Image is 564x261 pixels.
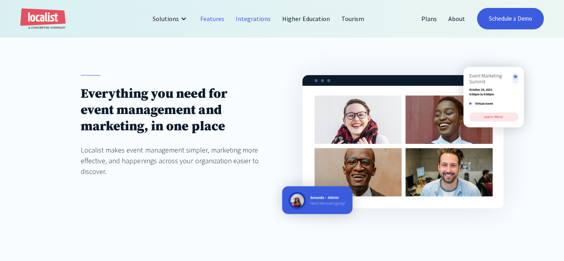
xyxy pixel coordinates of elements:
a: home [20,8,66,29]
h1: Everything you need for event management and marketing, in one place [81,86,262,135]
a: Tourism [336,9,370,28]
a: Features [195,9,230,28]
div: Localist makes event management simpler, marketing more effective, and happenings across your org... [81,145,262,177]
a: Plans [415,9,442,28]
a: Schedule a Demo [477,8,544,29]
a: Higher Education [277,9,336,28]
a: Integrations [230,9,277,28]
div: Solutions [153,14,179,23]
a: About [443,9,471,28]
div: Solutions [147,9,195,28]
